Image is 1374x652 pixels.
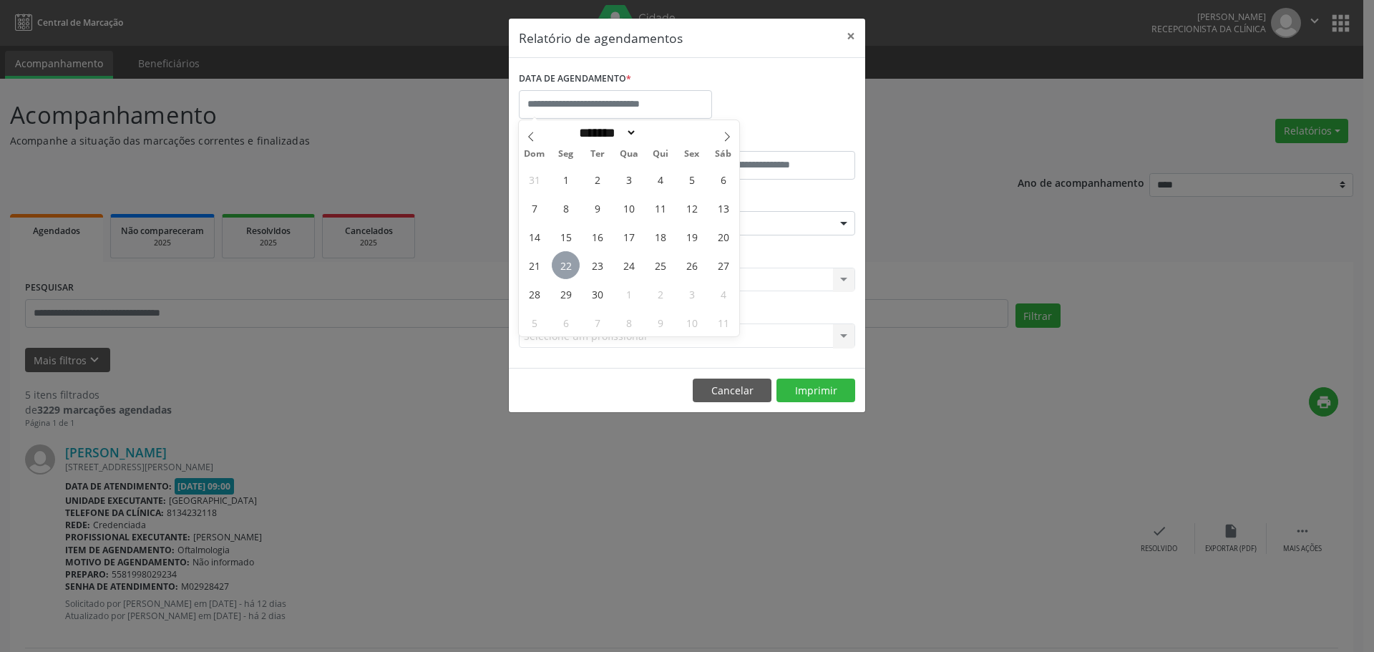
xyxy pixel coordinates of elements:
span: Setembro 13, 2025 [709,194,737,222]
span: Setembro 26, 2025 [678,251,706,279]
span: Setembro 15, 2025 [552,223,580,250]
h5: Relatório de agendamentos [519,29,683,47]
span: Setembro 30, 2025 [583,280,611,308]
span: Qua [613,150,645,159]
span: Setembro 22, 2025 [552,251,580,279]
span: Dom [519,150,550,159]
span: Setembro 9, 2025 [583,194,611,222]
span: Outubro 6, 2025 [552,308,580,336]
span: Outubro 8, 2025 [615,308,643,336]
span: Outubro 9, 2025 [646,308,674,336]
span: Outubro 11, 2025 [709,308,737,336]
span: Setembro 29, 2025 [552,280,580,308]
label: DATA DE AGENDAMENTO [519,68,631,90]
span: Agosto 31, 2025 [520,165,548,193]
span: Setembro 25, 2025 [646,251,674,279]
span: Setembro 20, 2025 [709,223,737,250]
span: Setembro 6, 2025 [709,165,737,193]
span: Setembro 12, 2025 [678,194,706,222]
span: Setembro 16, 2025 [583,223,611,250]
span: Sáb [708,150,739,159]
span: Ter [582,150,613,159]
span: Setembro 14, 2025 [520,223,548,250]
span: Setembro 7, 2025 [520,194,548,222]
button: Close [837,19,865,54]
span: Setembro 21, 2025 [520,251,548,279]
span: Setembro 19, 2025 [678,223,706,250]
span: Setembro 18, 2025 [646,223,674,250]
button: Cancelar [693,379,771,403]
select: Month [574,125,637,140]
span: Setembro 8, 2025 [552,194,580,222]
span: Outubro 7, 2025 [583,308,611,336]
span: Setembro 5, 2025 [678,165,706,193]
span: Setembro 10, 2025 [615,194,643,222]
span: Setembro 27, 2025 [709,251,737,279]
span: Outubro 2, 2025 [646,280,674,308]
span: Setembro 11, 2025 [646,194,674,222]
span: Seg [550,150,582,159]
span: Setembro 28, 2025 [520,280,548,308]
span: Setembro 2, 2025 [583,165,611,193]
span: Setembro 3, 2025 [615,165,643,193]
span: Setembro 17, 2025 [615,223,643,250]
span: Sex [676,150,708,159]
span: Outubro 3, 2025 [678,280,706,308]
span: Qui [645,150,676,159]
span: Outubro 5, 2025 [520,308,548,336]
input: Year [637,125,684,140]
button: Imprimir [776,379,855,403]
span: Setembro 1, 2025 [552,165,580,193]
span: Outubro 10, 2025 [678,308,706,336]
label: ATÉ [691,129,855,151]
span: Outubro 1, 2025 [615,280,643,308]
span: Outubro 4, 2025 [709,280,737,308]
span: Setembro 24, 2025 [615,251,643,279]
span: Setembro 23, 2025 [583,251,611,279]
span: Setembro 4, 2025 [646,165,674,193]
